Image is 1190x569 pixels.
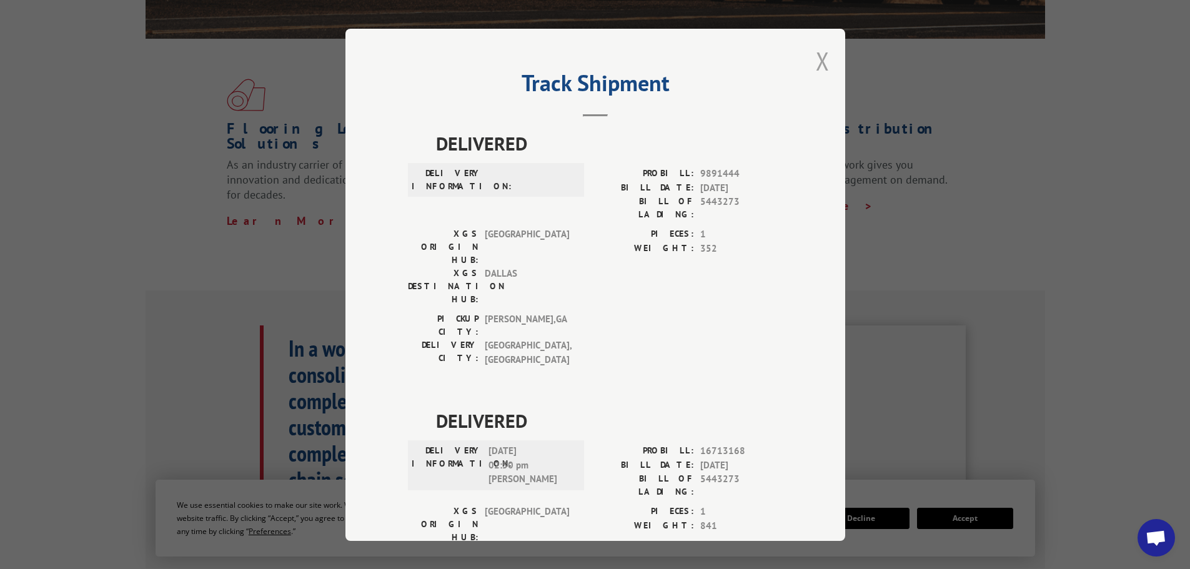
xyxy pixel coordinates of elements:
[595,472,694,498] label: BILL OF LADING:
[595,195,694,221] label: BILL OF LADING:
[595,518,694,533] label: WEIGHT:
[700,241,783,255] span: 352
[700,472,783,498] span: 5443273
[485,339,569,367] span: [GEOGRAPHIC_DATA] , [GEOGRAPHIC_DATA]
[700,181,783,195] span: [DATE]
[408,312,478,339] label: PICKUP CITY:
[700,167,783,181] span: 9891444
[595,505,694,519] label: PIECES:
[485,312,569,339] span: [PERSON_NAME] , GA
[485,505,569,544] span: [GEOGRAPHIC_DATA]
[595,181,694,195] label: BILL DATE:
[700,227,783,242] span: 1
[700,505,783,519] span: 1
[412,444,482,487] label: DELIVERY INFORMATION:
[595,458,694,472] label: BILL DATE:
[408,74,783,98] h2: Track Shipment
[595,167,694,181] label: PROBILL:
[408,505,478,544] label: XGS ORIGIN HUB:
[436,129,783,157] span: DELIVERED
[408,227,478,267] label: XGS ORIGIN HUB:
[485,267,569,306] span: DALLAS
[488,444,573,487] span: [DATE] 02:50 pm [PERSON_NAME]
[412,167,482,193] label: DELIVERY INFORMATION:
[816,44,830,77] button: Close modal
[485,227,569,267] span: [GEOGRAPHIC_DATA]
[595,444,694,458] label: PROBILL:
[700,444,783,458] span: 16713168
[1138,519,1175,557] div: Open chat
[595,241,694,255] label: WEIGHT:
[700,518,783,533] span: 841
[408,339,478,367] label: DELIVERY CITY:
[595,227,694,242] label: PIECES:
[700,458,783,472] span: [DATE]
[436,407,783,435] span: DELIVERED
[408,267,478,306] label: XGS DESTINATION HUB:
[700,195,783,221] span: 5443273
